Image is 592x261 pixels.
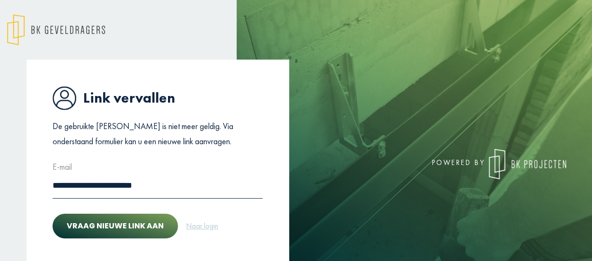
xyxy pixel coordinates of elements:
img: logo [489,149,566,179]
label: E-mail [53,159,72,174]
h1: Link vervallen [53,86,263,110]
p: De gebruikte [PERSON_NAME] is niet meer geldig. Via onderstaand formulier kan u een nieuwe link a... [53,119,263,149]
a: Naar login [186,220,219,232]
div: powered by [303,149,566,179]
button: Vraag nieuwe link aan [53,214,178,238]
img: logo [7,14,105,45]
img: icon [53,86,76,110]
